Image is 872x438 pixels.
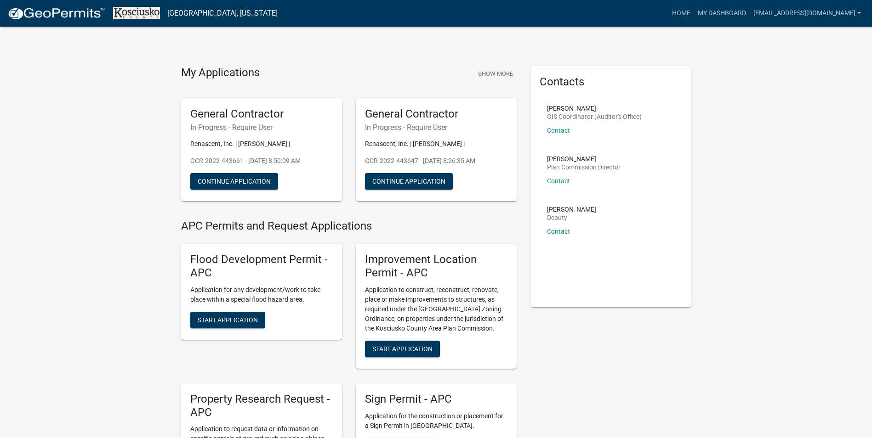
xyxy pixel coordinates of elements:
h5: Flood Development Permit - APC [190,253,333,280]
p: GIS Coordinator (Auditor's Office) [547,113,642,120]
img: Kosciusko County, Indiana [113,7,160,19]
h4: My Applications [181,66,260,80]
span: Start Application [198,316,258,323]
h6: In Progress - Require User [365,123,507,132]
a: Contact [547,177,570,185]
button: Start Application [190,312,265,328]
p: Renascent, Inc. | [PERSON_NAME] | [365,139,507,149]
button: Continue Application [365,173,453,190]
a: Contact [547,127,570,134]
p: Deputy [547,214,596,221]
a: [GEOGRAPHIC_DATA], [US_STATE] [167,6,278,21]
h4: APC Permits and Request Applications [181,219,517,233]
h5: Property Research Request - APC [190,393,333,419]
h5: General Contractor [190,107,333,121]
button: Start Application [365,341,440,357]
h5: General Contractor [365,107,507,121]
p: Application to construct, reconstruct, renovate, place or make improvements to structures, as req... [365,285,507,333]
p: [PERSON_NAME] [547,156,621,162]
p: Plan Commission Director [547,164,621,170]
p: [PERSON_NAME] [547,206,596,213]
span: Start Application [372,345,433,352]
p: GCR-2022-443647 - [DATE] 8:26:35 AM [365,156,507,166]
button: Continue Application [190,173,278,190]
p: Application for the construction or placement for a Sign Permit in [GEOGRAPHIC_DATA]. [365,411,507,431]
h5: Contacts [540,75,682,89]
p: Renascent, Inc. | [PERSON_NAME] | [190,139,333,149]
a: [EMAIL_ADDRESS][DOMAIN_NAME] [750,5,865,22]
p: [PERSON_NAME] [547,105,642,112]
a: Home [668,5,694,22]
p: Application for any development/work to take place within a special flood hazard area. [190,285,333,304]
h6: In Progress - Require User [190,123,333,132]
p: GCR-2022-443661 - [DATE] 8:50:09 AM [190,156,333,166]
button: Show More [474,66,517,81]
h5: Sign Permit - APC [365,393,507,406]
a: Contact [547,228,570,235]
a: My Dashboard [694,5,750,22]
h5: Improvement Location Permit - APC [365,253,507,280]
